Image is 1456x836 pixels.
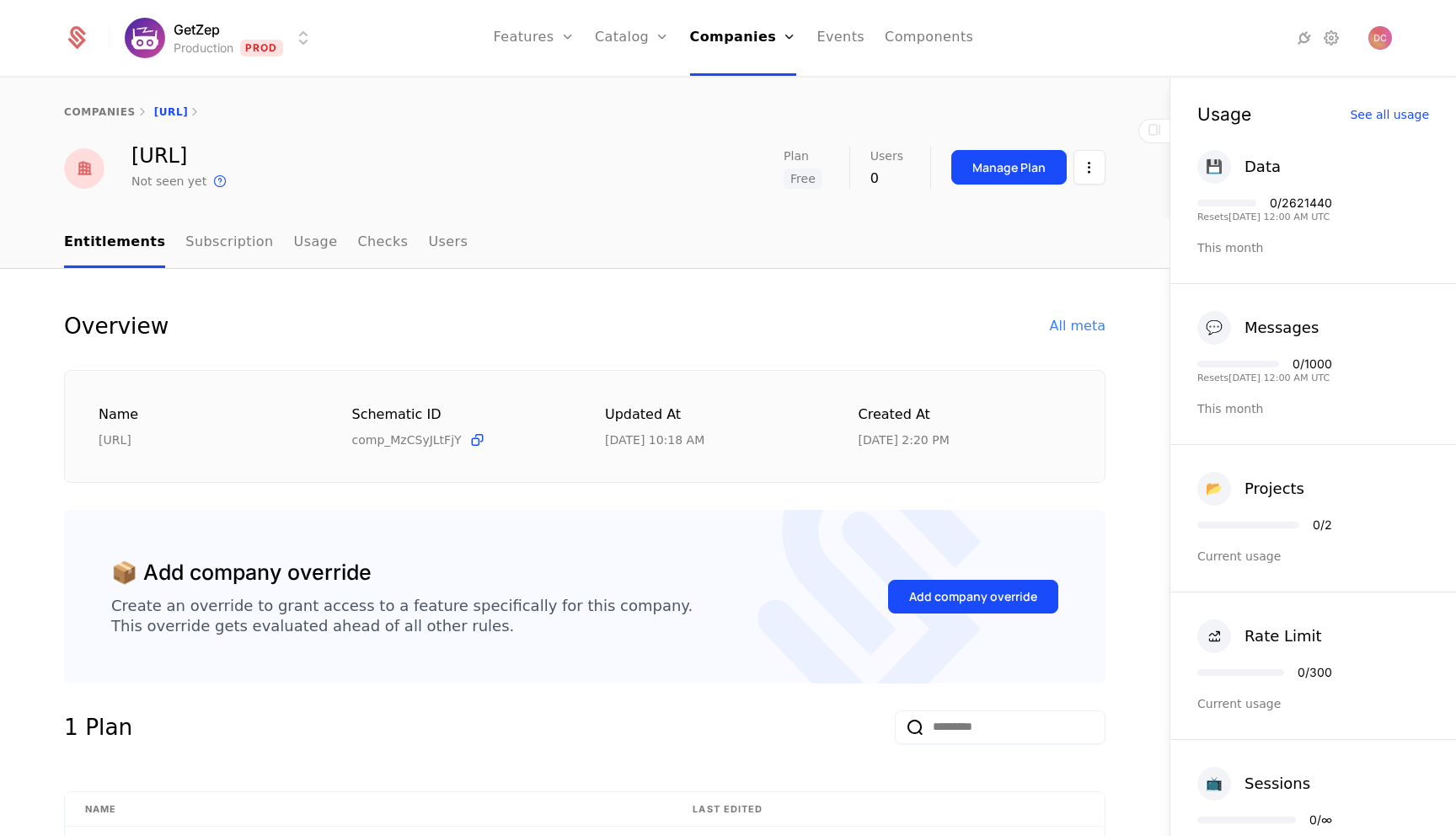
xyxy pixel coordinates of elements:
[111,596,693,636] div: Create an override to grant access to a feature specifically for this company. This override gets...
[1197,373,1332,383] div: Resets [DATE] 12:00 AM UTC
[972,159,1046,176] div: Manage Plan
[1197,767,1231,801] div: 📺
[888,580,1058,614] button: Add company override
[174,40,233,56] div: Production
[605,405,818,426] div: Updated at
[1368,26,1392,50] img: Daniel Chalef
[185,218,273,268] a: Subscription
[131,146,230,166] div: [URL]
[99,405,312,426] div: Name
[859,405,1072,426] div: Created at
[111,557,372,589] div: 📦 Add company override
[64,148,104,189] img: Praktika.ai
[951,150,1067,185] button: Manage Plan
[870,150,903,162] span: Users
[125,18,165,58] img: GetZep
[64,710,132,744] div: 1 Plan
[1321,28,1341,48] a: Settings
[1197,548,1429,565] div: Current usage
[1350,109,1429,121] div: See all usage
[1050,316,1105,336] div: All meta
[1309,814,1332,826] div: 0 / ∞
[1298,667,1332,678] div: 0 / 300
[605,431,704,448] div: 7/11/25, 10:18 AM
[1197,472,1231,506] div: 📂
[64,218,1105,268] nav: Main
[784,150,809,162] span: Plan
[352,405,565,425] div: Schematic ID
[65,792,672,828] th: Name
[1197,105,1251,123] div: Usage
[1073,150,1105,185] button: Select action
[352,431,462,448] span: comp_MzCSyJLtFjY
[1245,316,1319,340] div: Messages
[64,218,468,268] ul: Choose Sub Page
[131,173,206,190] div: Not seen yet
[859,431,950,448] div: 6/2/25, 2:20 PM
[1197,150,1231,184] div: 💾
[1197,695,1429,712] div: Current usage
[1293,358,1332,370] div: 0 / 1000
[1197,767,1310,801] button: 📺Sessions
[1197,400,1429,417] div: This month
[174,19,220,40] span: GetZep
[672,792,1105,828] th: Last edited
[240,40,283,56] span: Prod
[294,218,338,268] a: Usage
[99,431,312,448] div: [URL]
[428,218,468,268] a: Users
[1197,619,1322,653] button: Rate Limit
[1245,155,1281,179] div: Data
[1197,311,1231,345] div: 💬
[784,169,822,189] span: Free
[1197,212,1332,222] div: Resets [DATE] 12:00 AM UTC
[1245,477,1304,501] div: Projects
[1245,624,1322,648] div: Rate Limit
[64,309,169,343] div: Overview
[1368,26,1392,50] button: Open user button
[1245,772,1310,796] div: Sessions
[1197,239,1429,256] div: This month
[1197,311,1319,345] button: 💬Messages
[130,19,313,56] button: Select environment
[64,218,165,268] a: Entitlements
[1197,150,1281,184] button: 💾Data
[357,218,408,268] a: Checks
[1270,197,1332,209] div: 0 / 2621440
[1197,472,1304,506] button: 📂Projects
[870,169,903,189] div: 0
[64,106,136,118] a: companies
[1313,519,1332,531] div: 0 / 2
[909,588,1037,605] div: Add company override
[1294,28,1314,48] a: Integrations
